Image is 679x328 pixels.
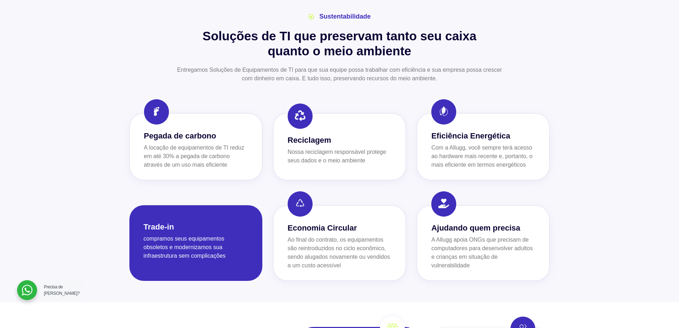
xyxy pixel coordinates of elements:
h3: Reciclagem [288,134,391,146]
p: A Allugg apoia ONGs que precisam de computadores para desenvolver adultos e crianças em situação ... [431,236,535,270]
p: Com a Allugg, você sempre terá acesso ao hardware mais recente e, portanto, o mais eficiente em t... [431,143,535,169]
h3: Economia Circular [288,222,391,234]
p: A locação de equipamentos de TI reduz em até 30% a pegada de carbono através de um uso mais efici... [144,143,248,169]
h2: Trade-in [144,222,174,231]
p: Nossa reciclagem responsável protege seus dados e o meio ambiente [288,148,391,165]
p: compramos seus equipamentos obsoletos e modernizamos sua infraestrutura sem complicações [144,234,248,260]
div: Widget de chat [551,237,679,328]
h3: Ajudando quem precisa [431,222,535,234]
p: Entregamos Soluções de Equipamentos de TI para que sua equipe possa trabalhar com eficiência e su... [171,66,508,83]
span: Precisa de [PERSON_NAME]? [44,284,79,296]
iframe: Chat Widget [551,237,679,328]
span: Sustentabilidade [318,12,371,21]
h2: Soluções de TI que preservam tanto seu caixa quanto o meio ambiente [129,29,550,59]
h3: Pegada de carbono [144,130,248,142]
p: Ao final do contrato, os equipamentos são reintroduzidos no ciclo econômico, sendo alugados novam... [288,236,391,270]
h3: Eficiência Energética [431,130,535,142]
